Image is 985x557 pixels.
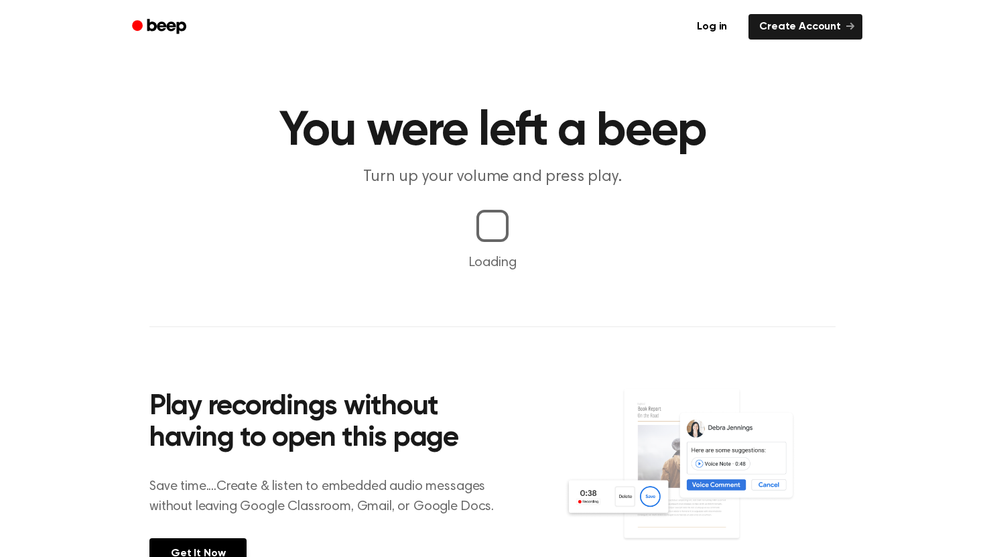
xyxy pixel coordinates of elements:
[683,11,740,42] a: Log in
[235,166,750,188] p: Turn up your volume and press play.
[149,477,511,517] p: Save time....Create & listen to embedded audio messages without leaving Google Classroom, Gmail, ...
[748,14,862,40] a: Create Account
[16,253,969,273] p: Loading
[149,107,836,156] h1: You were left a beep
[123,14,198,40] a: Beep
[149,391,511,455] h2: Play recordings without having to open this page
